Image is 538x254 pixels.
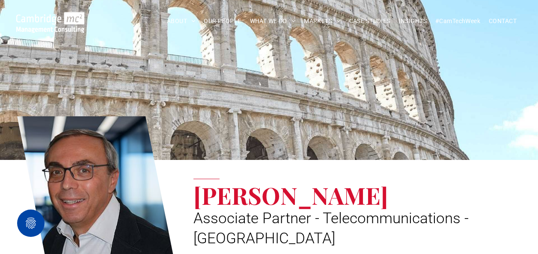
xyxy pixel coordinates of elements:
[395,15,431,28] a: INSIGHTS
[300,15,345,28] a: MARKETS
[193,179,388,211] span: [PERSON_NAME]
[163,15,200,28] a: ABOUT
[16,12,85,33] img: Cambridge MC Logo
[345,15,395,28] a: CASE STUDIES
[199,15,245,28] a: OUR PEOPLE
[431,15,484,28] a: #CamTechWeek
[246,15,300,28] a: WHAT WE DO
[16,13,85,22] a: Your Business Transformed | Cambridge Management Consulting
[484,15,521,28] a: CONTACT
[193,210,469,247] span: Associate Partner - Telecommunications - [GEOGRAPHIC_DATA]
